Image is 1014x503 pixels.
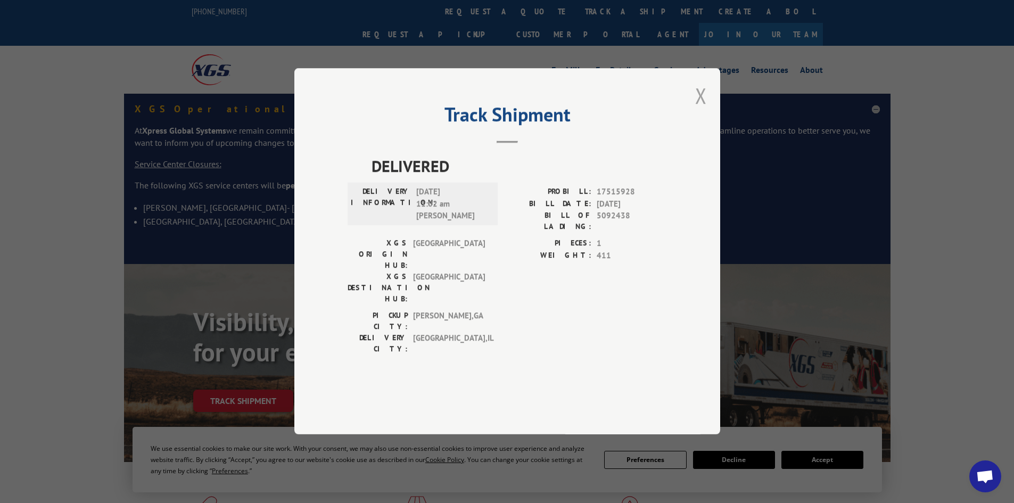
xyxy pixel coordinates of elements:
[413,238,485,271] span: [GEOGRAPHIC_DATA]
[348,271,408,305] label: XGS DESTINATION HUB:
[507,238,591,250] label: PIECES:
[351,186,411,222] label: DELIVERY INFORMATION:
[695,81,707,110] button: Close modal
[416,186,488,222] span: [DATE] 11:02 am [PERSON_NAME]
[348,238,408,271] label: XGS ORIGIN HUB:
[969,460,1001,492] a: Open chat
[348,310,408,333] label: PICKUP CITY:
[413,333,485,355] span: [GEOGRAPHIC_DATA] , IL
[507,198,591,210] label: BILL DATE:
[348,107,667,127] h2: Track Shipment
[413,271,485,305] span: [GEOGRAPHIC_DATA]
[597,238,667,250] span: 1
[597,210,667,233] span: 5092438
[507,210,591,233] label: BILL OF LADING:
[597,198,667,210] span: [DATE]
[507,250,591,262] label: WEIGHT:
[413,310,485,333] span: [PERSON_NAME] , GA
[372,154,667,178] span: DELIVERED
[597,250,667,262] span: 411
[597,186,667,199] span: 17515928
[348,333,408,355] label: DELIVERY CITY:
[507,186,591,199] label: PROBILL:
